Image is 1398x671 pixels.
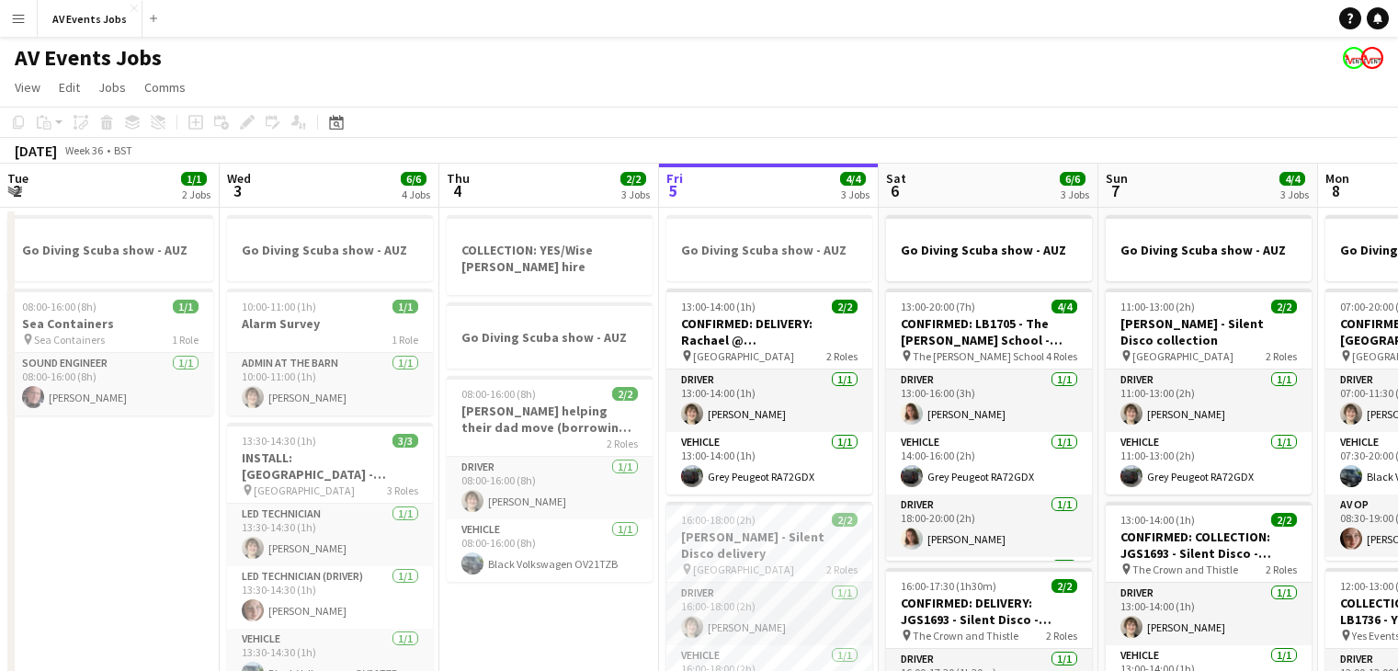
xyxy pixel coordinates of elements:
[447,376,653,582] app-job-card: 08:00-16:00 (8h)2/2[PERSON_NAME] helping their dad move (borrowing the van)2 RolesDriver1/108:00-...
[392,434,418,448] span: 3/3
[7,75,48,99] a: View
[886,495,1092,557] app-card-role: Driver1/118:00-20:00 (2h)[PERSON_NAME]
[1361,47,1383,69] app-user-avatar: Liam O'Brien
[886,289,1092,561] div: 13:00-20:00 (7h)4/4CONFIRMED: LB1705 - The [PERSON_NAME] School - Spotlight hire The [PERSON_NAME...
[1280,188,1309,201] div: 3 Jobs
[666,370,872,432] app-card-role: Driver1/113:00-14:00 (1h)[PERSON_NAME]
[447,403,653,436] h3: [PERSON_NAME] helping their dad move (borrowing the van)
[227,449,433,483] h3: INSTALL: [GEOGRAPHIC_DATA] - Projector & Screen
[886,557,1092,620] app-card-role: Vehicle1/1
[1266,349,1297,363] span: 2 Roles
[913,349,1044,363] span: The [PERSON_NAME] School
[227,289,433,415] app-job-card: 10:00-11:00 (1h)1/1Alarm Survey1 RoleAdmin at the Barn1/110:00-11:00 (1h)[PERSON_NAME]
[666,315,872,348] h3: CONFIRMED: DELIVERY: Rachael @ [GEOGRAPHIC_DATA]
[444,180,470,201] span: 4
[181,172,207,186] span: 1/1
[886,242,1092,258] h3: Go Diving Scuba show - AUZ
[7,289,213,415] app-job-card: 08:00-16:00 (8h)1/1Sea Containers Sea Containers1 RoleSound Engineer1/108:00-16:00 (8h)[PERSON_NAME]
[1271,300,1297,313] span: 2/2
[447,329,653,346] h3: Go Diving Scuba show - AUZ
[98,79,126,96] span: Jobs
[886,315,1092,348] h3: CONFIRMED: LB1705 - The [PERSON_NAME] School - Spotlight hire
[1325,170,1349,187] span: Mon
[1103,180,1128,201] span: 7
[224,180,251,201] span: 3
[607,437,638,450] span: 2 Roles
[1106,315,1312,348] h3: [PERSON_NAME] - Silent Disco collection
[114,143,132,157] div: BST
[1046,629,1077,643] span: 2 Roles
[387,483,418,497] span: 3 Roles
[883,180,906,201] span: 6
[666,529,872,562] h3: [PERSON_NAME] - Silent Disco delivery
[447,170,470,187] span: Thu
[1106,529,1312,562] h3: CONFIRMED: COLLECTION: JGS1693 - Silent Disco - Reanne
[7,215,213,281] app-job-card: Go Diving Scuba show - AUZ
[144,79,186,96] span: Comms
[59,79,80,96] span: Edit
[832,300,858,313] span: 2/2
[447,242,653,275] h3: COLLECTION: YES/Wise [PERSON_NAME] hire
[1106,583,1312,645] app-card-role: Driver1/113:00-14:00 (1h)[PERSON_NAME]
[1120,513,1195,527] span: 13:00-14:00 (1h)
[666,289,872,495] app-job-card: 13:00-14:00 (1h)2/2CONFIRMED: DELIVERY: Rachael @ [GEOGRAPHIC_DATA] [GEOGRAPHIC_DATA]2 RolesDrive...
[886,595,1092,628] h3: CONFIRMED: DELIVERY: JGS1693 - Silent Disco - Reanne
[693,349,794,363] span: [GEOGRAPHIC_DATA]
[841,188,869,201] div: 3 Jobs
[242,300,316,313] span: 10:00-11:00 (1h)
[681,300,756,313] span: 13:00-14:00 (1h)
[1106,370,1312,432] app-card-role: Driver1/111:00-13:00 (2h)[PERSON_NAME]
[7,353,213,415] app-card-role: Sound Engineer1/108:00-16:00 (8h)[PERSON_NAME]
[1323,180,1349,201] span: 8
[392,300,418,313] span: 1/1
[1279,172,1305,186] span: 4/4
[1051,579,1077,593] span: 2/2
[1106,289,1312,495] app-job-card: 11:00-13:00 (2h)2/2[PERSON_NAME] - Silent Disco collection [GEOGRAPHIC_DATA]2 RolesDriver1/111:00...
[7,170,28,187] span: Tue
[227,566,433,629] app-card-role: LED Technician (Driver)1/113:30-14:30 (1h)[PERSON_NAME]
[1106,215,1312,281] app-job-card: Go Diving Scuba show - AUZ
[227,170,251,187] span: Wed
[402,188,430,201] div: 4 Jobs
[913,629,1018,643] span: The Crown and Thistle
[886,370,1092,432] app-card-role: Driver1/113:00-16:00 (3h)[PERSON_NAME]
[34,333,105,347] span: Sea Containers
[1051,300,1077,313] span: 4/4
[1343,47,1365,69] app-user-avatar: Liam O'Brien
[173,300,199,313] span: 1/1
[886,215,1092,281] div: Go Diving Scuba show - AUZ
[621,188,650,201] div: 3 Jobs
[901,300,975,313] span: 13:00-20:00 (7h)
[91,75,133,99] a: Jobs
[401,172,426,186] span: 6/6
[15,79,40,96] span: View
[612,387,638,401] span: 2/2
[666,583,872,645] app-card-role: Driver1/116:00-18:00 (2h)[PERSON_NAME]
[1132,563,1238,576] span: The Crown and Thistle
[620,172,646,186] span: 2/2
[227,353,433,415] app-card-role: Admin at the Barn1/110:00-11:00 (1h)[PERSON_NAME]
[666,215,872,281] div: Go Diving Scuba show - AUZ
[227,315,433,332] h3: Alarm Survey
[1120,300,1195,313] span: 11:00-13:00 (2h)
[461,387,536,401] span: 08:00-16:00 (8h)
[392,333,418,347] span: 1 Role
[666,170,683,187] span: Fri
[832,513,858,527] span: 2/2
[7,315,213,332] h3: Sea Containers
[681,513,756,527] span: 16:00-18:00 (2h)
[1046,349,1077,363] span: 4 Roles
[664,180,683,201] span: 5
[137,75,193,99] a: Comms
[901,579,996,593] span: 16:00-17:30 (1h30m)
[227,215,433,281] app-job-card: Go Diving Scuba show - AUZ
[242,434,316,448] span: 13:30-14:30 (1h)
[447,302,653,369] app-job-card: Go Diving Scuba show - AUZ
